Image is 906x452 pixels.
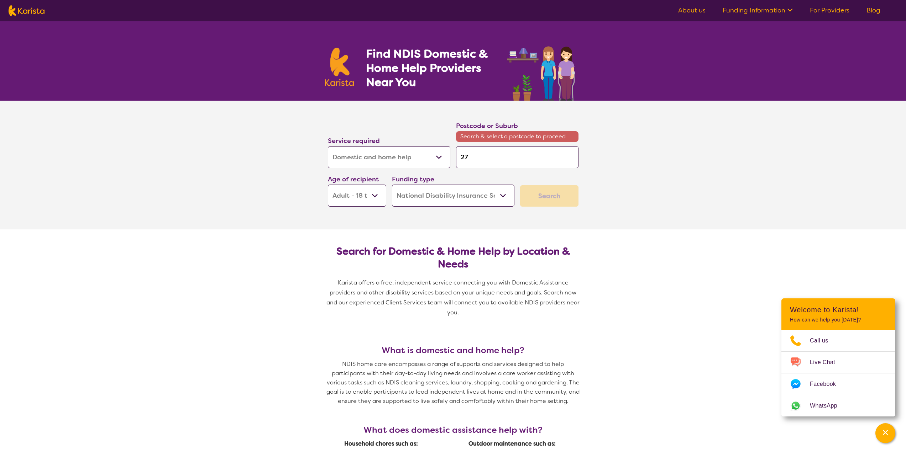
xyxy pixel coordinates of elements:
[790,317,887,323] p: How can we help you [DATE]?
[781,298,895,416] div: Channel Menu
[781,330,895,416] ul: Choose channel
[810,400,846,411] span: WhatsApp
[9,5,44,16] img: Karista logo
[790,305,887,314] h2: Welcome to Karista!
[344,440,418,447] strong: Household chores such as:
[328,175,379,184] label: Age of recipient
[505,38,581,101] img: domestic-help
[326,279,581,316] span: Karista offers a free, independent service connecting you with Domestic Assistance providers and ...
[723,6,793,15] a: Funding Information
[366,47,498,89] h1: Find NDIS Domestic & Home Help Providers Near You
[325,48,354,86] img: Karista logo
[325,425,581,435] h3: What does domestic assistance help with?
[325,360,581,406] p: NDIS home care encompasses a range of supports and services designed to help participants with th...
[334,245,573,271] h2: Search for Domestic & Home Help by Location & Needs
[781,395,895,416] a: Web link opens in a new tab.
[392,175,434,184] label: Funding type
[875,423,895,443] button: Channel Menu
[456,146,578,168] input: Type
[810,379,844,389] span: Facebook
[810,6,849,15] a: For Providers
[866,6,880,15] a: Blog
[456,122,518,130] label: Postcode or Suburb
[468,440,556,447] strong: Outdoor maintenance such as:
[810,335,837,346] span: Call us
[456,131,578,142] span: Search & select a postcode to proceed
[810,357,844,368] span: Live Chat
[328,137,380,145] label: Service required
[325,345,581,355] h3: What is domestic and home help?
[678,6,706,15] a: About us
